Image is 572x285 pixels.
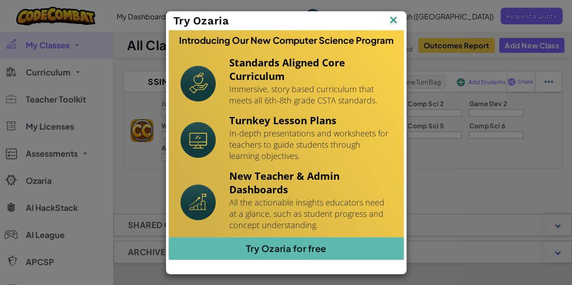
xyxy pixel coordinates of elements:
img: Icon_StandardsAlignment.svg [180,65,216,102]
h4: Standards Aligned Core Curriculum [229,56,392,83]
p: Immersive, story based curriculum that meets all 6th-8th grade CSTA standards. [229,84,392,106]
span: Try Ozaria [173,14,229,27]
h4: Turnkey Lesson Plans [229,113,392,127]
h4: New Teacher & Admin Dashboards [229,169,392,196]
h3: Introducing Our New Computer Science Program [179,35,393,46]
img: IconClose.svg [388,14,399,28]
a: Try Ozaria for free [169,237,404,260]
p: In-depth presentations and worksheets for teachers to guide students through learning objectives. [229,128,392,162]
img: Icon_NewTeacherDashboard.svg [180,184,216,220]
img: Icon_Turnkey.svg [180,122,216,158]
p: All the actionable insights educators need at a glance, such as student progress and concept unde... [229,197,392,231]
